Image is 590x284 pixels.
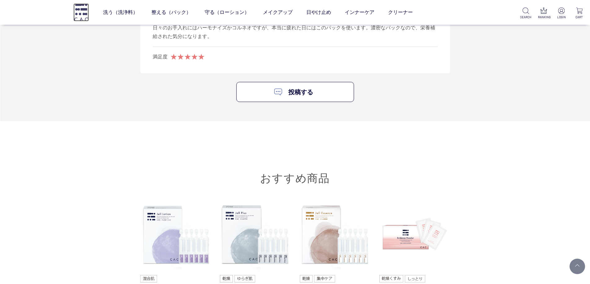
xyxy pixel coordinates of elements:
a: 守る（ローション） [205,4,249,21]
p: LOGIN [556,15,567,19]
p: RANKING [538,15,549,19]
img: 集中ケア [314,275,335,282]
a: 洗う（洗浄料） [103,4,138,21]
img: ＣＡＣ ジェル美容液 [300,200,370,270]
a: おすすめ商品 [260,171,330,184]
img: ＣＡＣ エヴィデンスパウダー [379,200,450,270]
a: RANKING [538,7,549,19]
a: CART [574,7,585,19]
p: SEARCH [520,15,531,19]
p: CART [574,15,585,19]
a: 投稿する [236,82,354,102]
img: 乾燥くすみ [379,275,403,282]
div: 満足度 [153,53,168,61]
a: 整える（パック） [151,4,191,21]
img: ゆらぎ肌 [234,275,256,282]
img: ＣＡＣ ジェルプラス [220,200,291,270]
img: 乾燥 [300,275,313,282]
a: 日やけ止め [306,4,331,21]
a: SEARCH [520,7,531,19]
img: しっとり [405,275,425,282]
a: インナーケア [345,4,374,21]
img: 混合肌 [140,275,157,282]
img: logo [73,3,89,21]
a: メイクアップ [263,4,293,21]
a: LOGIN [556,7,567,19]
img: 乾燥 [220,275,233,282]
a: クリーナー [388,4,413,21]
img: ＣＡＣ ジェルローション [140,200,211,270]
